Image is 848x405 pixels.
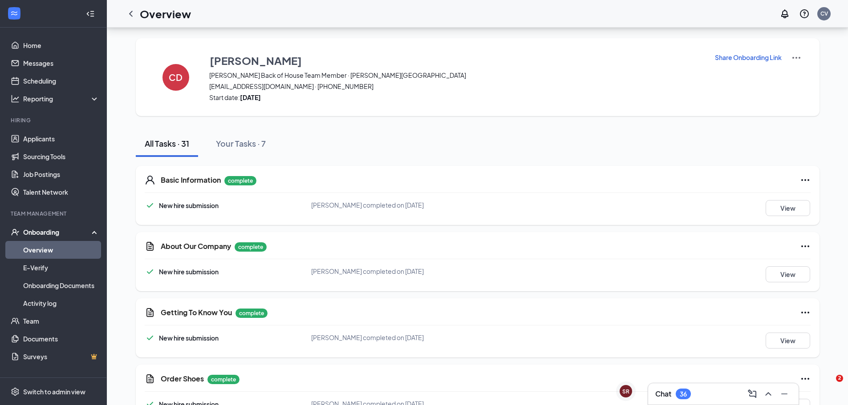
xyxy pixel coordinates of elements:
div: Reporting [23,94,100,103]
div: Onboarding [23,228,92,237]
span: [PERSON_NAME] completed on [DATE] [311,333,424,341]
svg: ChevronUp [763,389,774,399]
button: ComposeMessage [745,387,759,401]
h1: Overview [140,6,191,21]
p: complete [207,375,239,384]
span: [PERSON_NAME] Back of House Team Member · [PERSON_NAME][GEOGRAPHIC_DATA] [209,71,703,80]
svg: ComposeMessage [747,389,758,399]
div: Your Tasks · 7 [216,138,266,149]
button: View [766,333,810,349]
p: complete [235,242,267,252]
button: [PERSON_NAME] [209,52,703,68]
span: [PERSON_NAME] completed on [DATE] [311,201,424,209]
iframe: Intercom live chat [818,375,839,396]
svg: Settings [11,387,20,396]
button: ChevronUp [761,387,775,401]
button: Share Onboarding Link [714,52,782,62]
svg: Minimize [779,389,790,399]
svg: CustomFormIcon [145,241,155,252]
svg: Notifications [779,8,790,19]
button: Minimize [777,387,791,401]
svg: Checkmark [145,200,155,211]
div: CV [820,10,828,17]
svg: Collapse [86,9,95,18]
div: All Tasks · 31 [145,138,189,149]
strong: [DATE] [240,93,261,101]
img: More Actions [791,52,802,63]
h3: Chat [655,389,671,399]
h4: CD [169,74,183,80]
span: Start date: [209,93,703,102]
a: Job Postings [23,165,99,183]
svg: Ellipses [800,373,811,384]
a: SurveysCrown [23,348,99,365]
p: Share Onboarding Link [715,53,782,62]
a: Activity log [23,294,99,312]
a: Sourcing Tools [23,148,99,165]
a: Messages [23,54,99,72]
a: E-Verify [23,259,99,277]
svg: Checkmark [145,333,155,343]
svg: User [145,175,155,185]
button: CD [154,52,198,102]
h3: [PERSON_NAME] [210,53,302,68]
svg: Checkmark [145,266,155,277]
span: [PERSON_NAME] completed on [DATE] [311,267,424,275]
h5: Order Shoes [161,374,204,384]
h5: About Our Company [161,241,231,251]
a: Applicants [23,130,99,148]
a: Documents [23,330,99,348]
svg: CustomFormIcon [145,307,155,318]
div: Hiring [11,116,97,124]
svg: QuestionInfo [799,8,810,19]
svg: WorkstreamLogo [10,9,19,18]
span: New hire submission [159,268,219,276]
button: View [766,200,810,216]
svg: CustomFormIcon [145,373,155,384]
span: New hire submission [159,201,219,209]
div: Switch to admin view [23,387,85,396]
svg: Analysis [11,94,20,103]
button: View [766,266,810,282]
svg: UserCheck [11,228,20,237]
a: Home [23,36,99,54]
svg: ChevronLeft [126,8,136,19]
span: 2 [836,375,843,382]
div: Team Management [11,210,97,217]
svg: Ellipses [800,175,811,185]
p: complete [235,309,268,318]
div: SR [622,388,629,395]
h5: Getting To Know You [161,308,232,317]
a: Team [23,312,99,330]
a: Scheduling [23,72,99,90]
a: Talent Network [23,183,99,201]
a: Onboarding Documents [23,277,99,294]
p: complete [224,176,256,185]
h5: Basic Information [161,175,221,185]
a: Overview [23,241,99,259]
span: [EMAIL_ADDRESS][DOMAIN_NAME] · [PHONE_NUMBER] [209,82,703,91]
span: New hire submission [159,334,219,342]
div: 36 [680,390,687,398]
svg: Ellipses [800,241,811,252]
svg: Ellipses [800,307,811,318]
